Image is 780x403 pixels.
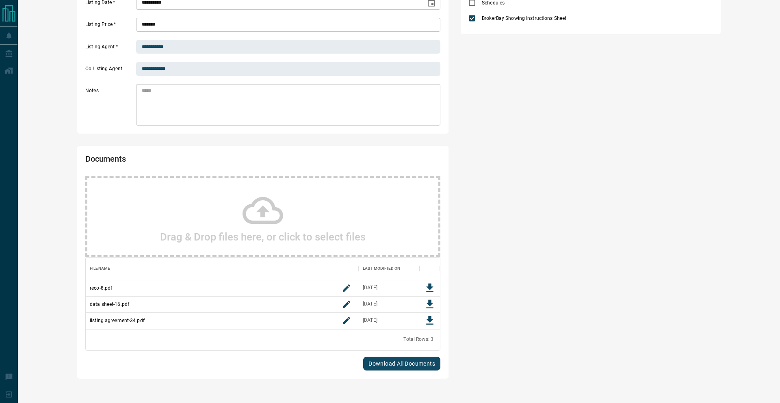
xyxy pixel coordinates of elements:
label: Listing Price [85,21,134,32]
button: Download File [422,280,438,296]
label: Notes [85,87,134,126]
label: Listing Agent [85,43,134,54]
label: Co Listing Agent [85,65,134,76]
button: Download All Documents [363,357,440,370]
div: Drag & Drop files here, or click to select files [85,176,440,257]
div: Last Modified On [363,257,400,280]
div: Aug 11, 2025 [363,284,377,291]
p: data sheet-16.pdf [90,301,129,308]
p: reco-8.pdf [90,284,112,292]
button: Download File [422,312,438,329]
button: rename button [338,296,355,312]
button: rename button [338,280,355,296]
div: Filename [86,257,359,280]
div: Aug 11, 2025 [363,317,377,324]
p: listing agreement-34.pdf [90,317,145,324]
button: rename button [338,312,355,329]
div: Filename [90,257,110,280]
div: Total Rows: 3 [403,336,433,343]
h2: Drag & Drop files here, or click to select files [160,231,366,243]
span: BrokerBay Showing Instructions Sheet [480,15,568,22]
div: Aug 11, 2025 [363,301,377,308]
button: Download File [422,296,438,312]
h2: Documents [85,154,298,168]
div: Last Modified On [359,257,420,280]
